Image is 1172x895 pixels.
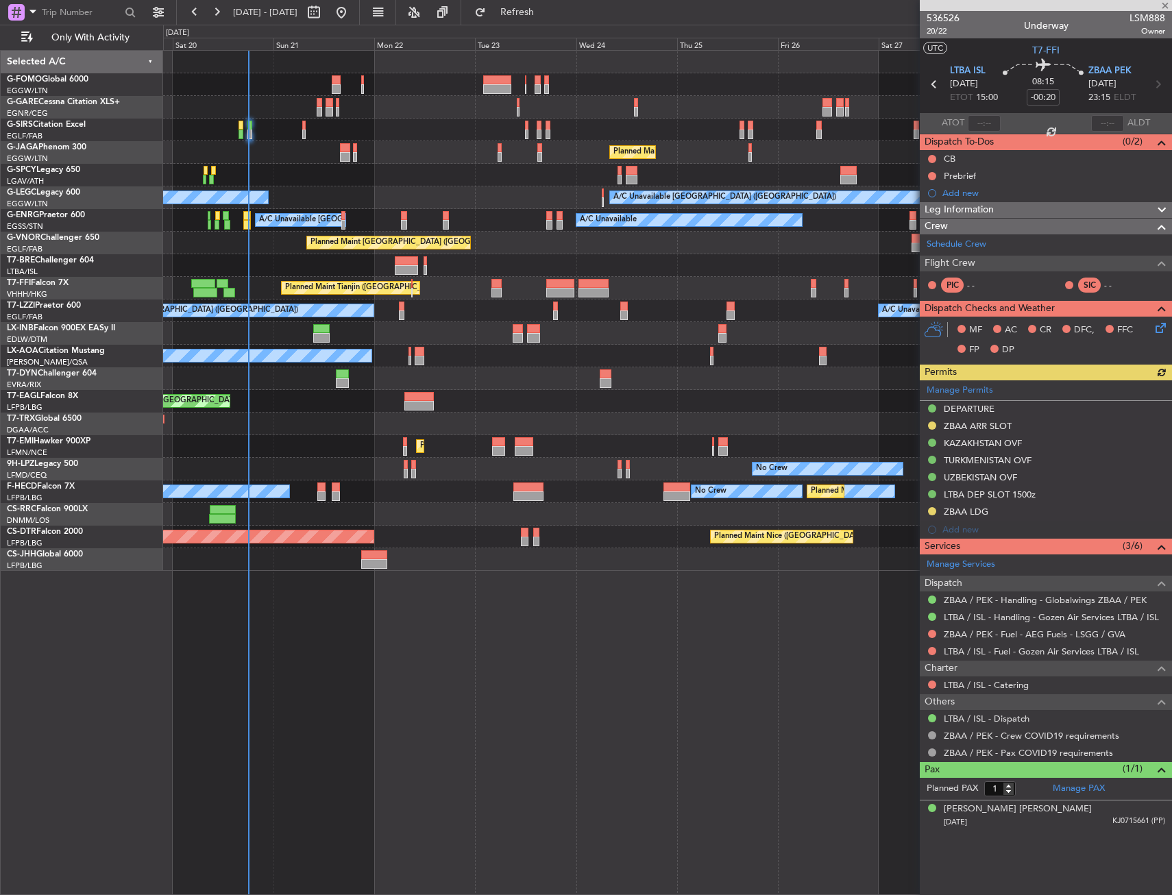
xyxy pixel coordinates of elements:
span: G-GARE [7,98,38,106]
span: [DATE] - [DATE] [233,6,297,19]
span: G-SPCY [7,166,36,174]
span: Pax [925,762,940,778]
span: T7-DYN [7,369,38,378]
span: DP [1002,343,1014,357]
span: CS-RRC [7,505,36,513]
a: EGLF/FAB [7,312,42,322]
span: Services [925,539,960,554]
span: Dispatch [925,576,962,591]
span: T7-BRE [7,256,35,265]
div: Fri 26 [778,38,879,50]
a: EDLW/DTM [7,334,47,345]
a: G-VNORChallenger 650 [7,234,99,242]
div: No Crew [695,481,727,502]
a: LTBA / ISL - Catering [944,679,1029,691]
div: - - [967,279,998,291]
span: Dispatch Checks and Weather [925,301,1055,317]
span: Others [925,694,955,710]
a: CS-JHHGlobal 6000 [7,550,83,559]
a: EGGW/LTN [7,199,48,209]
span: Charter [925,661,957,676]
a: LX-AOACitation Mustang [7,347,105,355]
a: F-HECDFalcon 7X [7,482,75,491]
span: G-VNOR [7,234,40,242]
span: [DATE] [944,817,967,827]
a: G-LEGCLegacy 600 [7,188,80,197]
div: Planned Maint [GEOGRAPHIC_DATA] ([GEOGRAPHIC_DATA]) [310,232,526,253]
input: Trip Number [42,2,121,23]
div: A/C Unavailable [GEOGRAPHIC_DATA] ([GEOGRAPHIC_DATA]) [75,300,298,321]
a: LTBA / ISL - Fuel - Gozen Air Services LTBA / ISL [944,646,1139,657]
a: ZBAA / PEK - Fuel - AEG Fuels - LSGG / GVA [944,628,1125,640]
div: PIC [941,278,964,293]
div: A/C Unavailable [580,210,637,230]
div: Mon 22 [374,38,475,50]
div: Planned Maint [GEOGRAPHIC_DATA] ([GEOGRAPHIC_DATA]) [613,142,829,162]
span: Owner [1130,25,1165,37]
span: F-HECD [7,482,37,491]
a: LTBA/ISL [7,267,38,277]
div: A/C Unavailable [GEOGRAPHIC_DATA] ([GEOGRAPHIC_DATA]) [882,300,1105,321]
a: G-SPCYLegacy 650 [7,166,80,174]
span: 9H-LPZ [7,460,34,468]
a: LFPB/LBG [7,493,42,503]
span: Refresh [489,8,546,17]
a: EVRA/RIX [7,380,41,390]
span: CS-DTR [7,528,36,536]
div: Planned Maint [GEOGRAPHIC_DATA] ([GEOGRAPHIC_DATA]) [811,481,1027,502]
a: LTBA / ISL - Dispatch [944,713,1029,724]
a: [PERSON_NAME]/QSA [7,357,88,367]
span: 15:00 [976,91,998,105]
a: Schedule Crew [927,238,986,252]
a: EGGW/LTN [7,154,48,164]
div: Sat 20 [173,38,273,50]
span: ATOT [942,117,964,130]
span: Flight Crew [925,256,975,271]
span: T7-FFI [1032,43,1060,58]
a: VHHH/HKG [7,289,47,299]
a: T7-EMIHawker 900XP [7,437,90,445]
span: G-JAGA [7,143,38,151]
a: LFMD/CEQ [7,470,47,480]
div: [PERSON_NAME] [PERSON_NAME] [944,802,1092,816]
span: AC [1005,323,1017,337]
button: Refresh [468,1,550,23]
span: [DATE] [1088,77,1116,91]
span: (1/1) [1123,761,1143,776]
a: ZBAA / PEK - Handling - Globalwings ZBAA / PEK [944,594,1147,606]
a: EGNR/CEG [7,108,48,119]
a: EGLF/FAB [7,131,42,141]
span: G-FOMO [7,75,42,84]
span: T7-EAGL [7,392,40,400]
span: T7-EMI [7,437,34,445]
a: EGLF/FAB [7,244,42,254]
label: Planned PAX [927,782,978,796]
a: DNMM/LOS [7,515,49,526]
a: CS-DTRFalcon 2000 [7,528,83,536]
div: A/C Unavailable [GEOGRAPHIC_DATA] ([GEOGRAPHIC_DATA]) [613,187,836,208]
div: Thu 25 [677,38,778,50]
span: (3/6) [1123,539,1143,553]
span: Leg Information [925,202,994,218]
span: T7-TRX [7,415,35,423]
span: Crew [925,219,948,234]
a: T7-TRXGlobal 6500 [7,415,82,423]
span: FFC [1117,323,1133,337]
span: 536526 [927,11,960,25]
a: G-GARECessna Citation XLS+ [7,98,120,106]
span: CR [1040,323,1051,337]
span: ZBAA PEK [1088,64,1132,78]
a: 9H-LPZLegacy 500 [7,460,78,468]
a: LFMN/NCE [7,447,47,458]
div: Sun 21 [273,38,374,50]
span: G-ENRG [7,211,39,219]
span: CS-JHH [7,550,36,559]
span: FP [969,343,979,357]
div: Tue 23 [475,38,576,50]
div: CB [944,153,955,164]
div: Prebrief [944,170,976,182]
a: CS-RRCFalcon 900LX [7,505,88,513]
span: KJ0715661 (PP) [1112,816,1165,827]
a: LX-INBFalcon 900EX EASy II [7,324,115,332]
span: (0/2) [1123,134,1143,149]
